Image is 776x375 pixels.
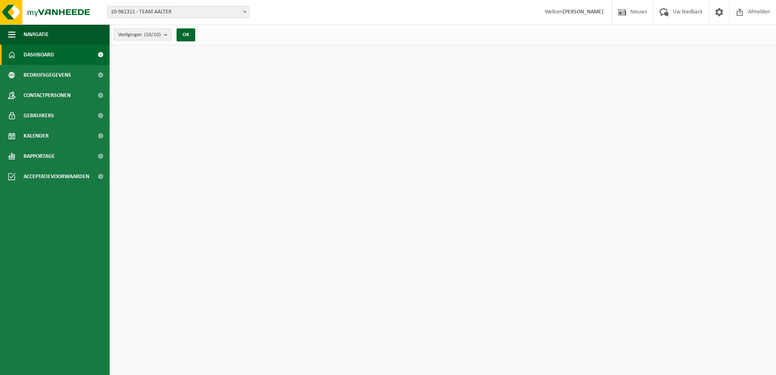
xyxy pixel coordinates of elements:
span: Kalender [24,126,49,146]
button: OK [177,28,195,41]
span: Rapportage [24,146,55,166]
button: Vestigingen(10/10) [114,28,172,41]
strong: [PERSON_NAME] [563,9,604,15]
count: (10/10) [144,32,161,37]
span: Contactpersonen [24,85,71,106]
span: 10-961311 - TEAM AALTER [108,6,249,18]
span: 10-961311 - TEAM AALTER [107,6,249,18]
span: Vestigingen [118,29,161,41]
span: Bedrijfsgegevens [24,65,71,85]
span: Acceptatievoorwaarden [24,166,89,187]
span: Navigatie [24,24,49,45]
span: Dashboard [24,45,54,65]
span: Gebruikers [24,106,54,126]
